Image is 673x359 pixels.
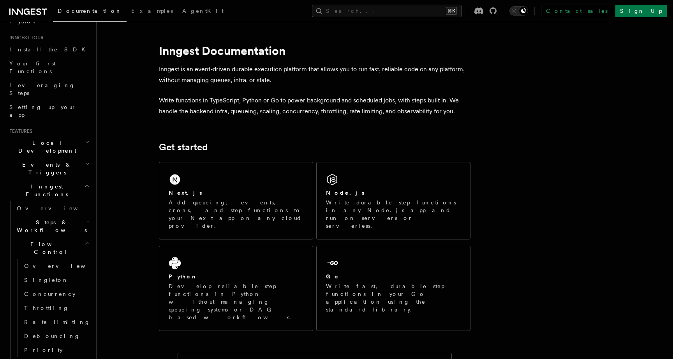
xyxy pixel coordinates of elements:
a: Throttling [21,301,92,315]
a: Contact sales [541,5,612,17]
a: AgentKit [178,2,228,21]
h1: Inngest Documentation [159,44,470,58]
a: Next.jsAdd queueing, events, crons, and step functions to your Next app on any cloud provider. [159,162,313,239]
button: Search...⌘K [312,5,462,17]
span: Local Development [6,139,85,155]
a: Get started [159,142,208,153]
span: Priority [24,347,63,353]
span: Install the SDK [9,46,90,53]
h2: Next.js [169,189,202,197]
span: Inngest tour [6,35,44,41]
a: Overview [21,259,92,273]
span: Concurrency [24,291,76,297]
a: Documentation [53,2,127,22]
h2: Node.js [326,189,365,197]
p: Write functions in TypeScript, Python or Go to power background and scheduled jobs, with steps bu... [159,95,470,117]
a: PythonDevelop reliable step functions in Python without managing queueing systems or DAG based wo... [159,246,313,331]
button: Inngest Functions [6,179,92,201]
p: Add queueing, events, crons, and step functions to your Next app on any cloud provider. [169,199,303,230]
a: Install the SDK [6,42,92,56]
span: Examples [131,8,173,14]
span: Events & Triggers [6,161,85,176]
a: Priority [21,343,92,357]
a: Sign Up [615,5,667,17]
kbd: ⌘K [446,7,457,15]
button: Events & Triggers [6,158,92,179]
span: Debouncing [24,333,80,339]
span: Singleton [24,277,69,283]
a: Concurrency [21,287,92,301]
a: Singleton [21,273,92,287]
a: Node.jsWrite durable step functions in any Node.js app and run on servers or serverless. [316,162,470,239]
span: Rate limiting [24,319,90,325]
a: Your first Functions [6,56,92,78]
button: Toggle dark mode [509,6,528,16]
span: Your first Functions [9,60,56,74]
span: Setting up your app [9,104,76,118]
p: Write fast, durable step functions in your Go application using the standard library. [326,282,461,313]
h2: Python [169,273,197,280]
a: GoWrite fast, durable step functions in your Go application using the standard library. [316,246,470,331]
p: Write durable step functions in any Node.js app and run on servers or serverless. [326,199,461,230]
span: Leveraging Steps [9,82,75,96]
span: Overview [24,263,104,269]
div: Flow Control [14,259,92,357]
span: Inngest Functions [6,183,84,198]
button: Local Development [6,136,92,158]
button: Steps & Workflows [14,215,92,237]
a: Leveraging Steps [6,78,92,100]
span: Features [6,128,32,134]
a: Overview [14,201,92,215]
span: AgentKit [182,8,224,14]
p: Inngest is an event-driven durable execution platform that allows you to run fast, reliable code ... [159,64,470,86]
span: Documentation [58,8,122,14]
a: Setting up your app [6,100,92,122]
p: Develop reliable step functions in Python without managing queueing systems or DAG based workflows. [169,282,303,321]
a: Examples [127,2,178,21]
span: Throttling [24,305,69,311]
a: Rate limiting [21,315,92,329]
span: Steps & Workflows [14,218,87,234]
span: Flow Control [14,240,85,256]
a: Debouncing [21,329,92,343]
h2: Go [326,273,340,280]
span: Overview [17,205,97,211]
button: Flow Control [14,237,92,259]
